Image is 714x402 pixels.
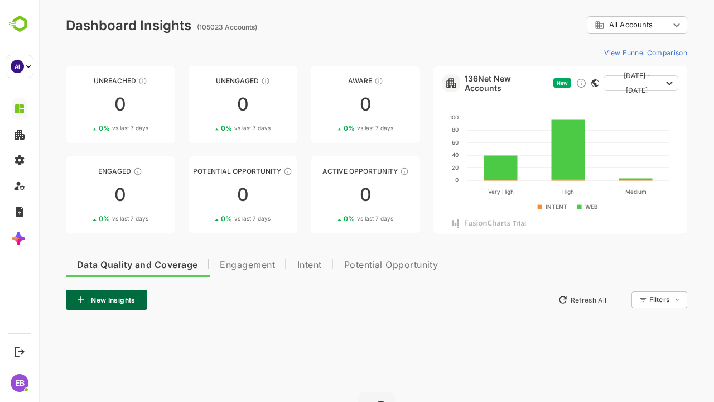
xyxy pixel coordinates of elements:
span: [DATE] - [DATE] [573,69,623,98]
div: 0 [27,95,136,113]
span: vs last 7 days [318,124,354,132]
div: Discover new ICP-fit accounts showing engagement — via intent surges, anonymous website visits, L... [537,78,548,89]
ag: (105023 Accounts) [158,23,221,31]
button: Logout [12,344,27,359]
div: Unengaged [149,76,259,85]
div: 0 [149,186,259,204]
text: 60 [413,139,419,146]
div: 0 [27,186,136,204]
div: 0 % [60,124,109,132]
span: All Accounts [570,21,614,29]
span: vs last 7 days [73,124,109,132]
div: Potential Opportunity [149,167,259,175]
text: Medium [586,188,607,195]
div: 0 % [305,124,354,132]
div: Dashboard Insights [27,17,152,33]
span: Intent [258,261,283,270]
span: vs last 7 days [318,214,354,223]
text: Very High [449,188,475,195]
text: 20 [413,164,419,171]
div: These accounts are MQAs and can be passed on to Inside Sales [244,167,253,176]
div: Engaged [27,167,136,175]
div: Active Opportunity [272,167,381,175]
button: [DATE] - [DATE] [565,75,639,91]
div: These accounts have open opportunities which might be at any of the Sales Stages [361,167,370,176]
div: 0 % [182,124,231,132]
span: New [518,80,529,86]
button: View Funnel Comparison [561,44,648,61]
text: 0 [416,176,419,183]
div: All Accounts [548,15,648,36]
a: 136Net New Accounts [426,74,510,93]
div: All Accounts [556,20,630,30]
a: UnengagedThese accounts have not shown enough engagement and need nurturing00%vs last 7 days [149,66,259,143]
span: Engagement [181,261,236,270]
span: vs last 7 days [195,214,231,223]
div: These accounts are warm, further nurturing would qualify them to MQAs [94,167,103,176]
div: AI [11,60,24,73]
div: EB [11,374,28,392]
text: High [523,188,535,195]
button: New Insights [27,290,108,310]
button: Refresh All [514,291,572,309]
a: EngagedThese accounts are warm, further nurturing would qualify them to MQAs00%vs last 7 days [27,156,136,233]
a: Potential OpportunityThese accounts are MQAs and can be passed on to Inside Sales00%vs last 7 days [149,156,259,233]
div: 0 % [182,214,231,223]
img: BambooboxLogoMark.f1c84d78b4c51b1a7b5f700c9845e183.svg [6,13,34,35]
div: Unreached [27,76,136,85]
div: Aware [272,76,381,85]
div: 0 [149,95,259,113]
div: This card does not support filter and segments [552,79,560,87]
a: UnreachedThese accounts have not been engaged with for a defined time period00%vs last 7 days [27,66,136,143]
a: Active OpportunityThese accounts have open opportunities which might be at any of the Sales Stage... [272,156,381,233]
div: 0 [272,95,381,113]
text: 40 [413,151,419,158]
div: 0 % [305,214,354,223]
div: These accounts have not shown enough engagement and need nurturing [222,76,231,85]
a: AwareThese accounts have just entered the buying cycle and need further nurturing00%vs last 7 days [272,66,381,143]
span: vs last 7 days [195,124,231,132]
text: 80 [413,126,419,133]
span: Potential Opportunity [305,261,399,270]
div: 0 [272,186,381,204]
span: vs last 7 days [73,214,109,223]
div: Filters [610,295,630,304]
text: 100 [411,114,419,121]
div: These accounts have just entered the buying cycle and need further nurturing [335,76,344,85]
div: Filters [609,290,648,310]
div: These accounts have not been engaged with for a defined time period [99,76,108,85]
div: 0 % [60,214,109,223]
span: Data Quality and Coverage [38,261,158,270]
